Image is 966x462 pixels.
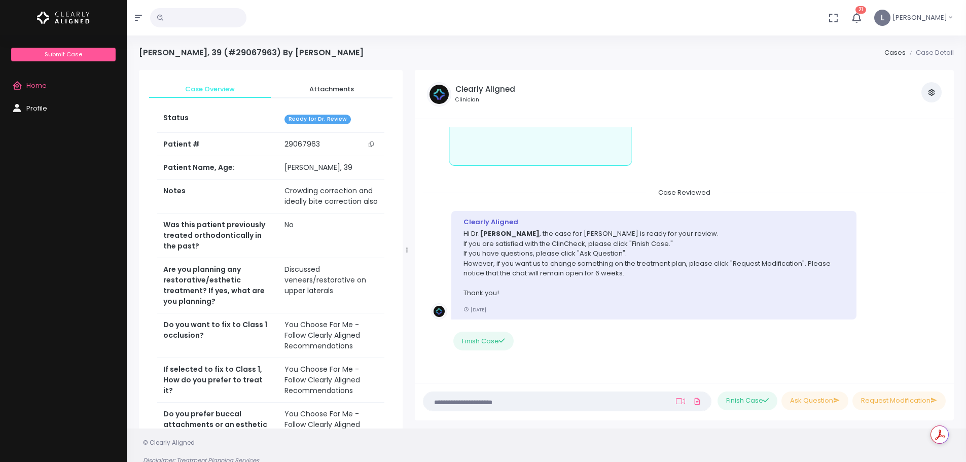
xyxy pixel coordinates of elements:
[278,258,384,313] td: Discussed veneers/restorative on upper laterals
[278,180,384,214] td: Crowding correction and ideally bite correction also
[139,70,403,432] div: scrollable content
[279,84,384,94] span: Attachments
[157,358,278,403] th: If selected to fix to Class 1, How do you prefer to treat it?
[674,397,687,405] a: Add Loom Video
[157,156,278,180] th: Patient Name, Age:
[278,358,384,403] td: You Choose For Me - Follow Clearly Aligned Recommendations
[157,313,278,358] th: Do you want to fix to Class 1 occlusion?
[455,96,515,104] small: Clinician
[455,85,515,94] h5: Clearly Aligned
[157,214,278,258] th: Was this patient previously treated orthodontically in the past?
[26,81,47,90] span: Home
[26,103,47,113] span: Profile
[906,48,954,58] li: Case Detail
[278,133,384,156] td: 29067963
[453,332,513,350] button: Finish Case
[463,217,844,227] div: Clearly Aligned
[278,313,384,358] td: You Choose For Me - Follow Clearly Aligned Recommendations
[157,258,278,313] th: Are you planning any restorative/esthetic treatment? If yes, what are you planning?
[157,403,278,458] th: Do you prefer buccal attachments or an esthetic lingual attachment protocol?
[45,50,82,58] span: Submit Case
[157,106,278,132] th: Status
[463,306,486,313] small: [DATE]
[480,229,540,238] b: [PERSON_NAME]
[884,48,906,57] a: Cases
[781,392,848,410] button: Ask Question
[874,10,890,26] span: L
[852,392,946,410] button: Request Modification
[278,156,384,180] td: [PERSON_NAME], 39
[11,48,115,61] a: Submit Case
[423,127,946,373] div: scrollable content
[855,6,866,14] span: 21
[278,214,384,258] td: No
[646,185,723,200] span: Case Reviewed
[892,13,947,23] span: [PERSON_NAME]
[278,403,384,458] td: You Choose For Me - Follow Clearly Aligned Recommendations
[139,48,364,57] h4: [PERSON_NAME], 39 (#29067963) By [PERSON_NAME]
[284,115,351,124] span: Ready for Dr. Review
[37,7,90,28] img: Logo Horizontal
[718,392,777,410] button: Finish Case
[157,180,278,214] th: Notes
[157,84,263,94] span: Case Overview
[691,392,703,410] a: Add Files
[157,132,278,156] th: Patient #
[463,229,844,298] p: Hi Dr. , the case for [PERSON_NAME] is ready for your review. If you are satisfied with the ClinC...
